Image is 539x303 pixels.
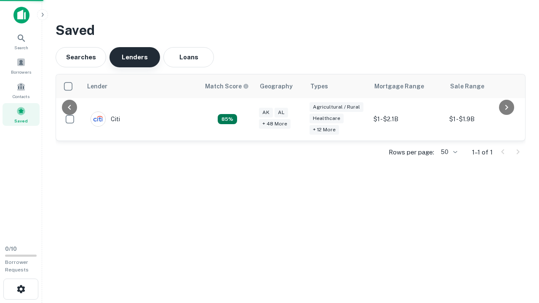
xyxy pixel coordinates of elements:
div: Types [310,81,328,91]
div: Geography [260,81,293,91]
div: Capitalize uses an advanced AI algorithm to match your search with the best lender. The match sco... [218,114,237,124]
h6: Match Score [205,82,247,91]
th: Geography [255,74,305,98]
span: Search [14,44,28,51]
img: capitalize-icon.png [13,7,29,24]
span: Saved [14,117,28,124]
p: Rows per page: [389,147,434,157]
div: AK [259,108,273,117]
div: AL [275,108,288,117]
span: Borrowers [11,69,31,75]
div: Agricultural / Rural [310,102,363,112]
a: Saved [3,103,40,126]
div: Sale Range [450,81,484,91]
button: Loans [163,47,214,67]
div: Lender [87,81,107,91]
div: Healthcare [310,114,344,123]
th: Lender [82,74,200,98]
a: Contacts [3,79,40,101]
div: Capitalize uses an advanced AI algorithm to match your search with the best lender. The match sco... [205,82,249,91]
div: Mortgage Range [374,81,424,91]
span: 0 / 10 [5,246,17,252]
iframe: Chat Widget [497,236,539,276]
h3: Saved [56,20,526,40]
span: Borrower Requests [5,259,29,273]
th: Sale Range [445,74,521,98]
th: Capitalize uses an advanced AI algorithm to match your search with the best lender. The match sco... [200,74,255,98]
td: $1 - $2.1B [369,98,445,141]
a: Search [3,30,40,53]
th: Types [305,74,369,98]
button: Lenders [109,47,160,67]
a: Borrowers [3,54,40,77]
span: Contacts [13,93,29,100]
div: + 12 more [310,125,339,135]
div: + 48 more [259,119,291,129]
p: 1–1 of 1 [472,147,493,157]
td: $1 - $1.9B [445,98,521,141]
th: Mortgage Range [369,74,445,98]
div: Citi [91,112,120,127]
img: picture [91,112,105,126]
button: Searches [56,47,106,67]
div: 50 [438,146,459,158]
